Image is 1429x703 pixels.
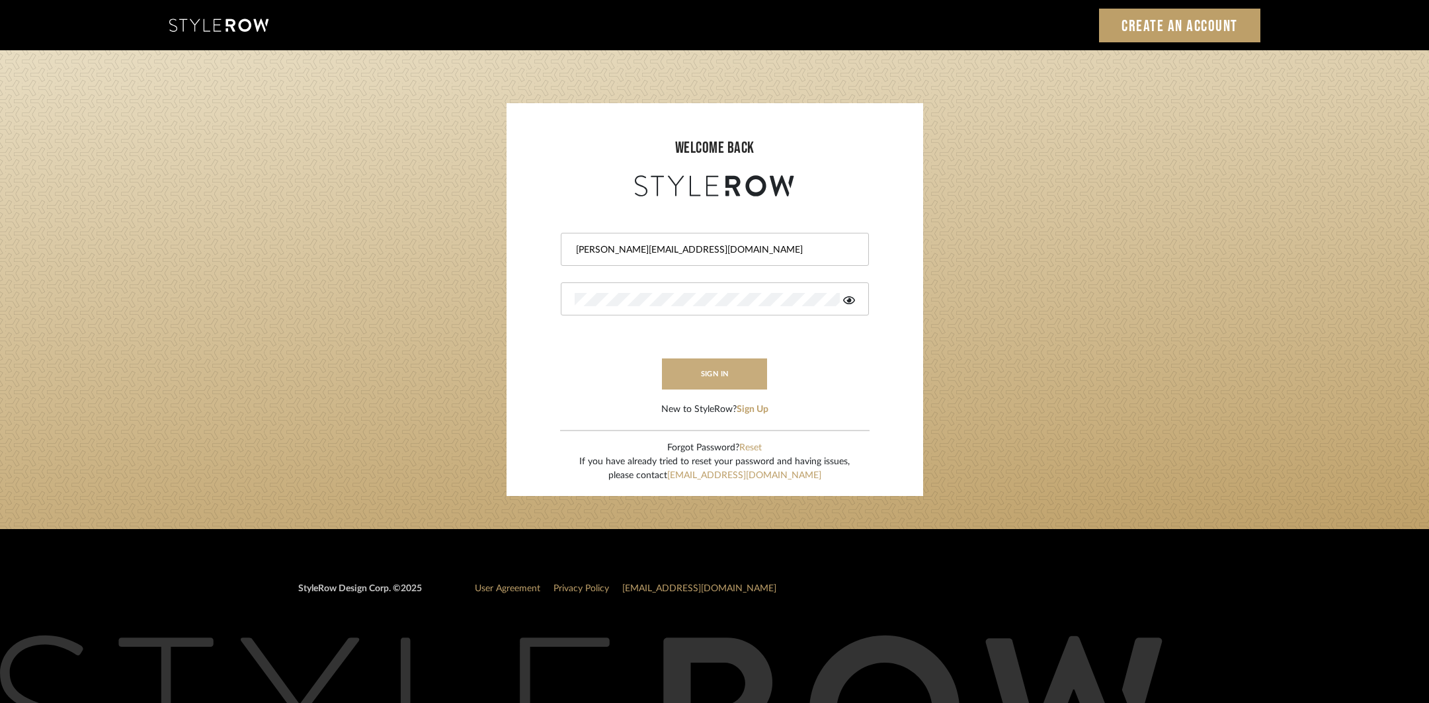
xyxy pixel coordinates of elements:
a: User Agreement [475,584,540,593]
div: StyleRow Design Corp. ©2025 [298,582,422,606]
input: Email Address [575,243,852,257]
a: Privacy Policy [553,584,609,593]
a: Create an Account [1099,9,1260,42]
div: welcome back [520,136,910,160]
div: Forgot Password? [579,441,850,455]
div: New to StyleRow? [661,403,768,417]
button: sign in [662,358,768,390]
a: [EMAIL_ADDRESS][DOMAIN_NAME] [667,471,821,480]
button: Reset [739,441,762,455]
button: Sign Up [737,403,768,417]
div: If you have already tried to reset your password and having issues, please contact [579,455,850,483]
a: [EMAIL_ADDRESS][DOMAIN_NAME] [622,584,776,593]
